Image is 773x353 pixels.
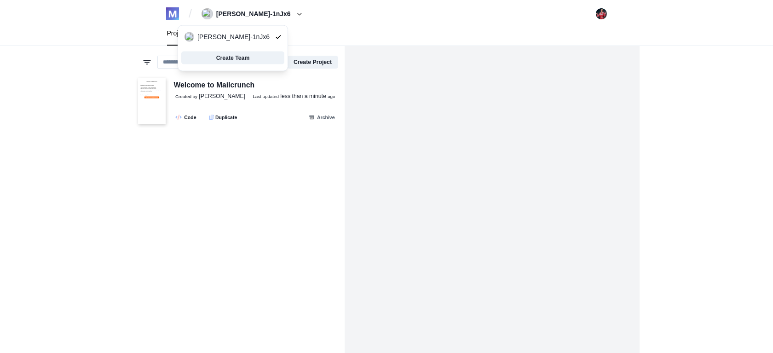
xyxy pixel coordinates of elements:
[198,6,308,21] button: [PERSON_NAME]-1nJx6
[172,112,201,122] a: Code
[196,21,230,46] a: Settings
[253,94,279,99] small: Last updated
[181,29,284,45] a: [PERSON_NAME]-1nJx6
[596,8,607,20] img: user avatar
[162,21,196,46] a: Projects
[181,52,284,64] button: Create Team
[199,93,245,99] span: [PERSON_NAME]
[204,112,242,122] button: Duplicate
[253,93,335,101] a: Last updated less than a minute ago
[328,94,335,99] small: ago
[189,6,192,21] span: /
[175,94,197,99] small: Created by
[166,7,179,20] img: logo
[174,80,255,91] div: Welcome to Mailcrunch
[181,30,284,43] span: [PERSON_NAME]-1nJx6
[287,56,338,69] button: Create Project
[304,112,340,122] button: Archive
